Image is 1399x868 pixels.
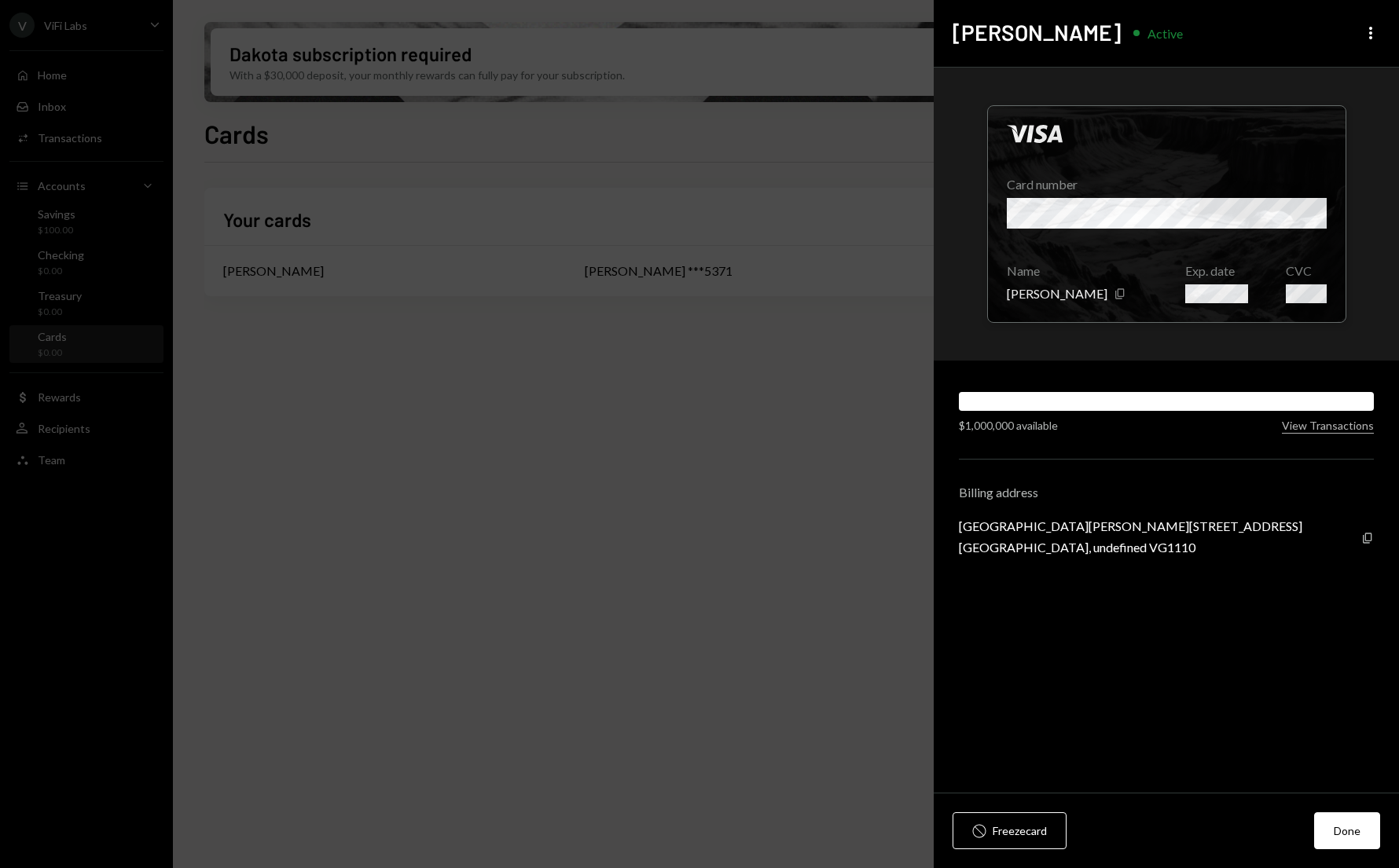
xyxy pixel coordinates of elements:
div: Freeze card [993,822,1047,839]
div: Click to hide [987,105,1346,323]
div: [GEOGRAPHIC_DATA][PERSON_NAME][STREET_ADDRESS] [959,518,1302,533]
button: View Transactions [1282,419,1374,434]
div: $1,000,000 available [959,417,1058,434]
div: [GEOGRAPHIC_DATA], undefined VG1110 [959,540,1302,555]
div: Billing address [959,485,1374,500]
h2: [PERSON_NAME] [953,17,1121,48]
button: Done [1314,812,1380,849]
div: Active [1147,26,1183,41]
button: Freezecard [953,812,1067,849]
